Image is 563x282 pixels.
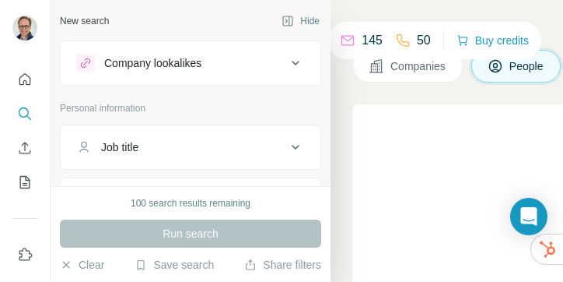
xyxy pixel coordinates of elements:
button: Search [12,100,37,128]
span: People [509,58,545,74]
p: 50 [417,31,431,50]
div: Company lookalikes [104,55,201,71]
button: Quick start [12,65,37,93]
button: Hide [271,9,330,33]
button: Seniority [61,182,320,219]
button: Job title [61,129,320,166]
img: Avatar [12,16,37,41]
button: Buy credits [456,30,529,51]
button: Share filters [244,257,321,273]
button: My lists [12,168,37,196]
p: 145 [362,31,383,50]
div: 100 search results remaining [131,196,250,210]
div: Job title [101,139,138,155]
p: Personal information [60,101,321,115]
button: Company lookalikes [61,44,320,82]
h4: Search [352,19,544,41]
div: Open Intercom Messenger [510,198,547,235]
span: Companies [390,58,447,74]
button: Use Surfe on LinkedIn [12,241,37,269]
button: Clear [60,257,104,273]
div: New search [60,14,109,28]
button: Enrich CSV [12,134,37,162]
button: Save search [135,257,214,273]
